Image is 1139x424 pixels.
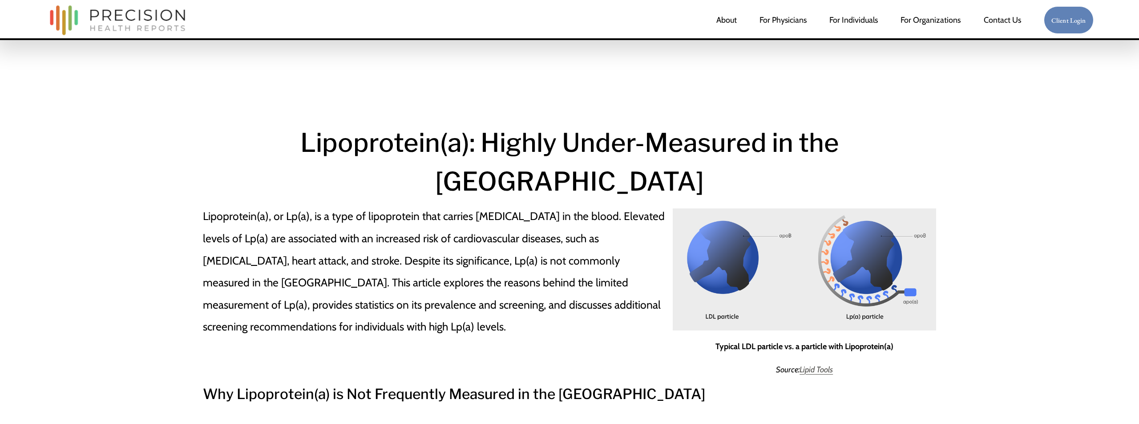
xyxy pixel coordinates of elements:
iframe: Chat Widget [1095,381,1139,424]
p: Lipoprotein(a), or Lp(a), is a type of lipoprotein that carries [MEDICAL_DATA] in the blood. Elev... [203,205,668,338]
strong: Typical LDL particle vs. a particle with Lipoprotein(a) [715,342,893,351]
a: Client Login [1044,6,1094,34]
h1: Lipoprotein(a): Highly Under-Measured in the [GEOGRAPHIC_DATA] [203,123,937,200]
img: Precision Health Reports [45,1,190,39]
a: About [716,11,737,29]
a: folder dropdown [901,11,961,29]
a: For Physicians [759,11,807,29]
a: Contact Us [984,11,1021,29]
a: Lipid Tools [800,365,833,375]
a: For Individuals [829,11,878,29]
em: Source: [776,365,800,375]
span: For Organizations [901,12,961,28]
h3: Why Lipoprotein(a) is Not Frequently Measured in the [GEOGRAPHIC_DATA] [203,383,937,405]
